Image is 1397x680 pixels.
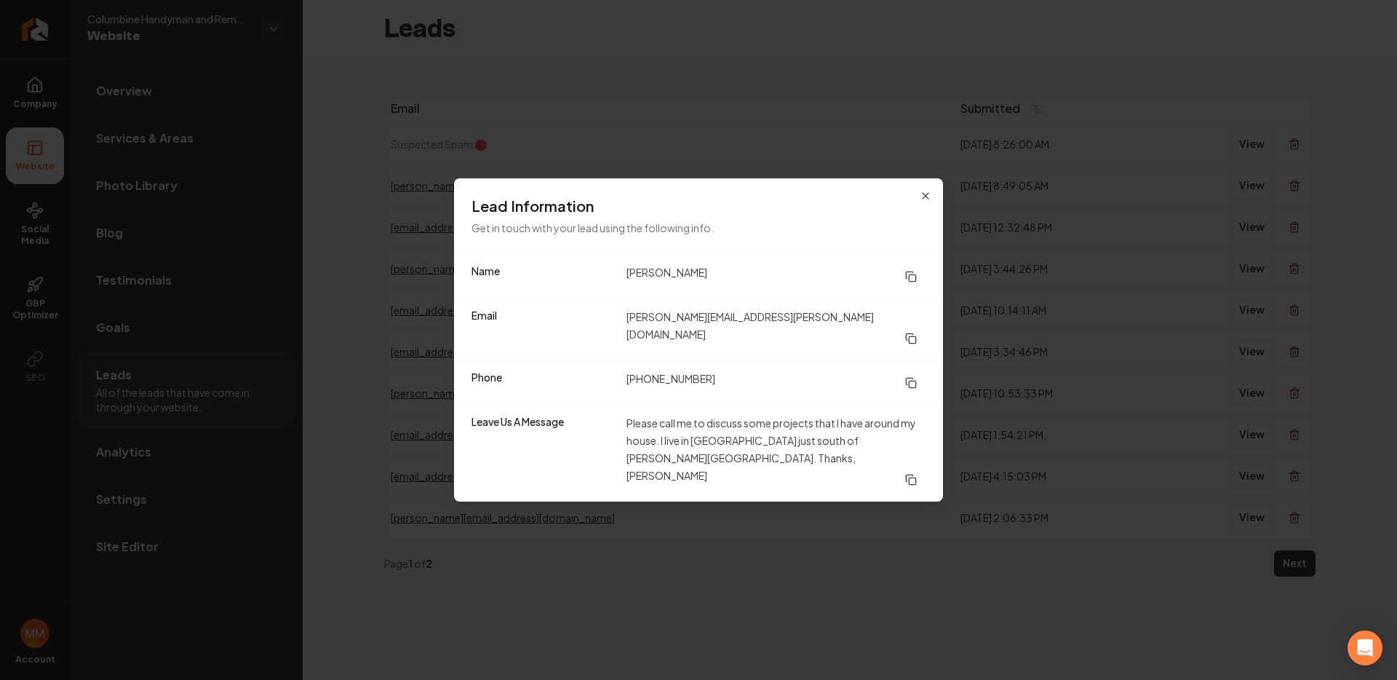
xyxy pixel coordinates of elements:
dt: Leave Us A Message [471,414,615,493]
dt: Phone [471,370,615,396]
dt: Name [471,264,615,290]
dd: [PHONE_NUMBER] [626,370,926,396]
dd: Please call me to discuss some projects that I have around my house. I live in [GEOGRAPHIC_DATA] ... [626,414,926,493]
dt: Email [471,308,615,352]
h3: Lead Information [471,196,926,216]
dd: [PERSON_NAME] [626,264,926,290]
p: Get in touch with your lead using the following info. [471,219,926,237]
dd: [PERSON_NAME][EMAIL_ADDRESS][PERSON_NAME][DOMAIN_NAME] [626,308,926,352]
